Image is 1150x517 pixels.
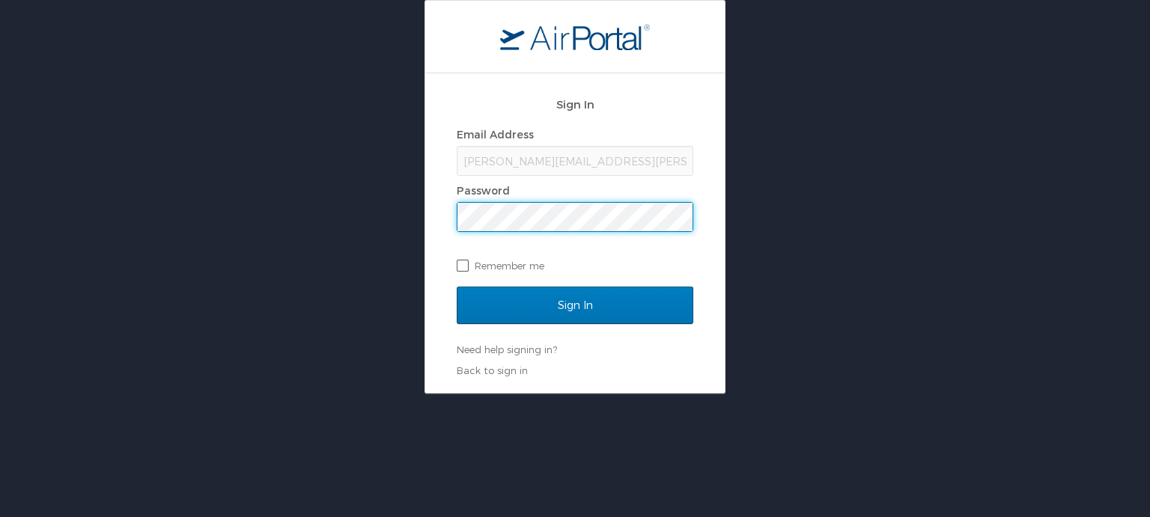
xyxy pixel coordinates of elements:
h2: Sign In [457,96,693,113]
label: Remember me [457,254,693,277]
img: logo [500,23,650,50]
input: Sign In [457,287,693,324]
label: Password [457,184,510,197]
label: Email Address [457,128,534,141]
a: Need help signing in? [457,343,557,355]
a: Back to sign in [457,364,528,376]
